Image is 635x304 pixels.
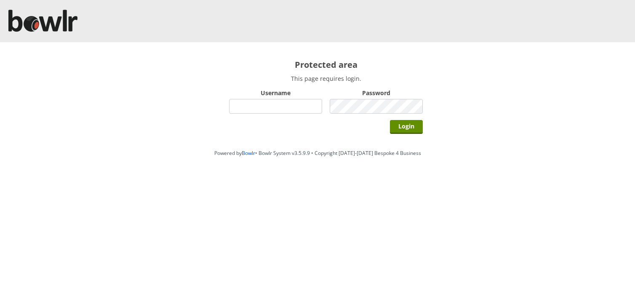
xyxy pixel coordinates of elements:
[229,59,423,70] h2: Protected area
[330,89,423,97] label: Password
[229,89,322,97] label: Username
[229,75,423,83] p: This page requires login.
[242,149,255,157] a: Bowlr
[214,149,421,157] span: Powered by • Bowlr System v3.5.9.9 • Copyright [DATE]-[DATE] Bespoke 4 Business
[390,120,423,134] input: Login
